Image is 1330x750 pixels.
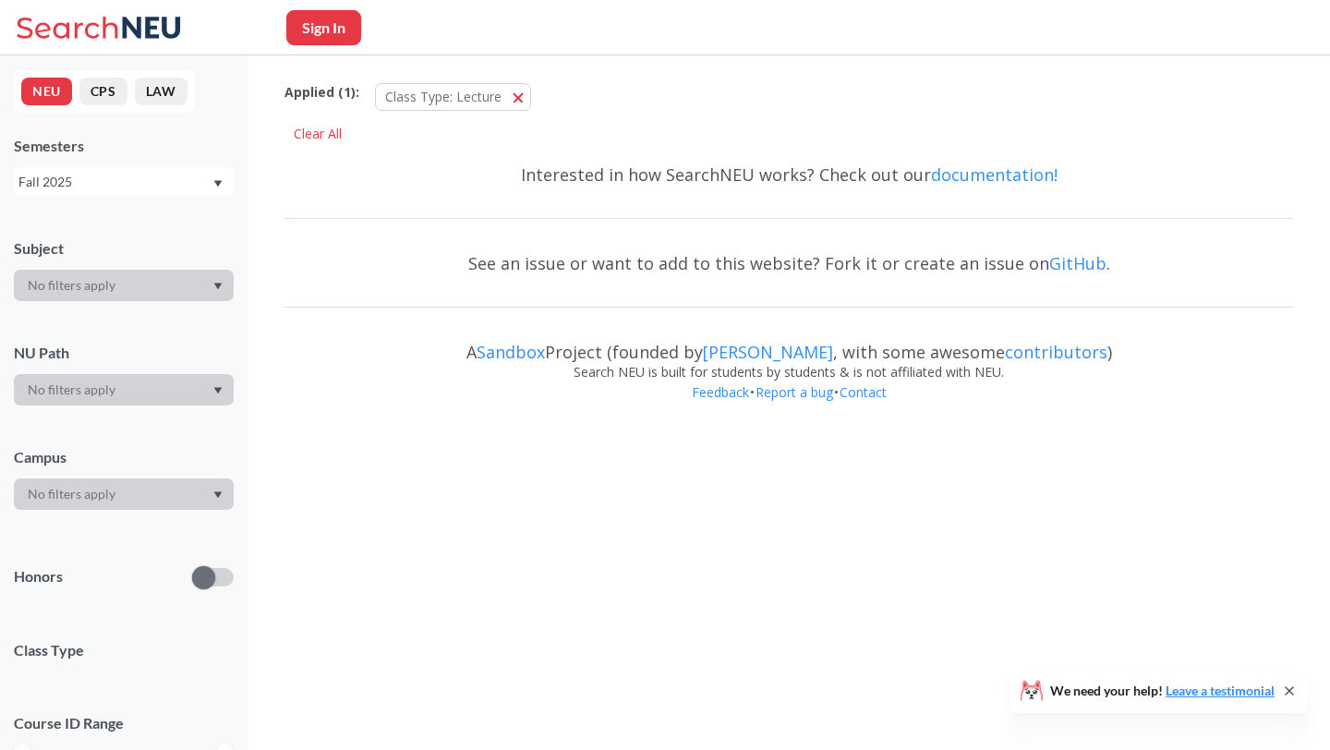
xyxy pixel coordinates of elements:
div: Dropdown arrow [14,478,234,510]
a: [PERSON_NAME] [703,341,833,363]
span: We need your help! [1050,684,1275,697]
div: NU Path [14,343,234,363]
span: Class Type: Lecture [385,88,502,105]
button: CPS [79,78,127,105]
svg: Dropdown arrow [213,491,223,499]
a: contributors [1005,341,1107,363]
button: Class Type: Lecture [375,83,531,111]
div: • • [284,382,1293,430]
div: Interested in how SearchNEU works? Check out our [284,148,1293,201]
a: GitHub [1049,252,1106,274]
div: Dropdown arrow [14,374,234,405]
div: Fall 2025Dropdown arrow [14,167,234,197]
svg: Dropdown arrow [213,180,223,187]
div: Dropdown arrow [14,270,234,301]
div: Search NEU is built for students by students & is not affiliated with NEU. [284,362,1293,382]
div: Campus [14,447,234,467]
div: Subject [14,238,234,259]
svg: Dropdown arrow [213,387,223,394]
div: Clear All [284,120,351,148]
a: documentation! [931,163,1058,186]
button: NEU [21,78,72,105]
a: Contact [839,383,888,401]
div: Fall 2025 [18,172,212,192]
div: A Project (founded by , with some awesome ) [284,325,1293,362]
span: Class Type [14,640,234,660]
div: See an issue or want to add to this website? Fork it or create an issue on . [284,236,1293,290]
a: Sandbox [477,341,545,363]
p: Honors [14,566,63,587]
a: Leave a testimonial [1166,683,1275,698]
button: Sign In [286,10,361,45]
span: Applied ( 1 ): [284,82,359,103]
a: Report a bug [755,383,834,401]
button: LAW [135,78,187,105]
svg: Dropdown arrow [213,283,223,290]
a: Feedback [691,383,750,401]
p: Course ID Range [14,713,234,734]
div: Semesters [14,136,234,156]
